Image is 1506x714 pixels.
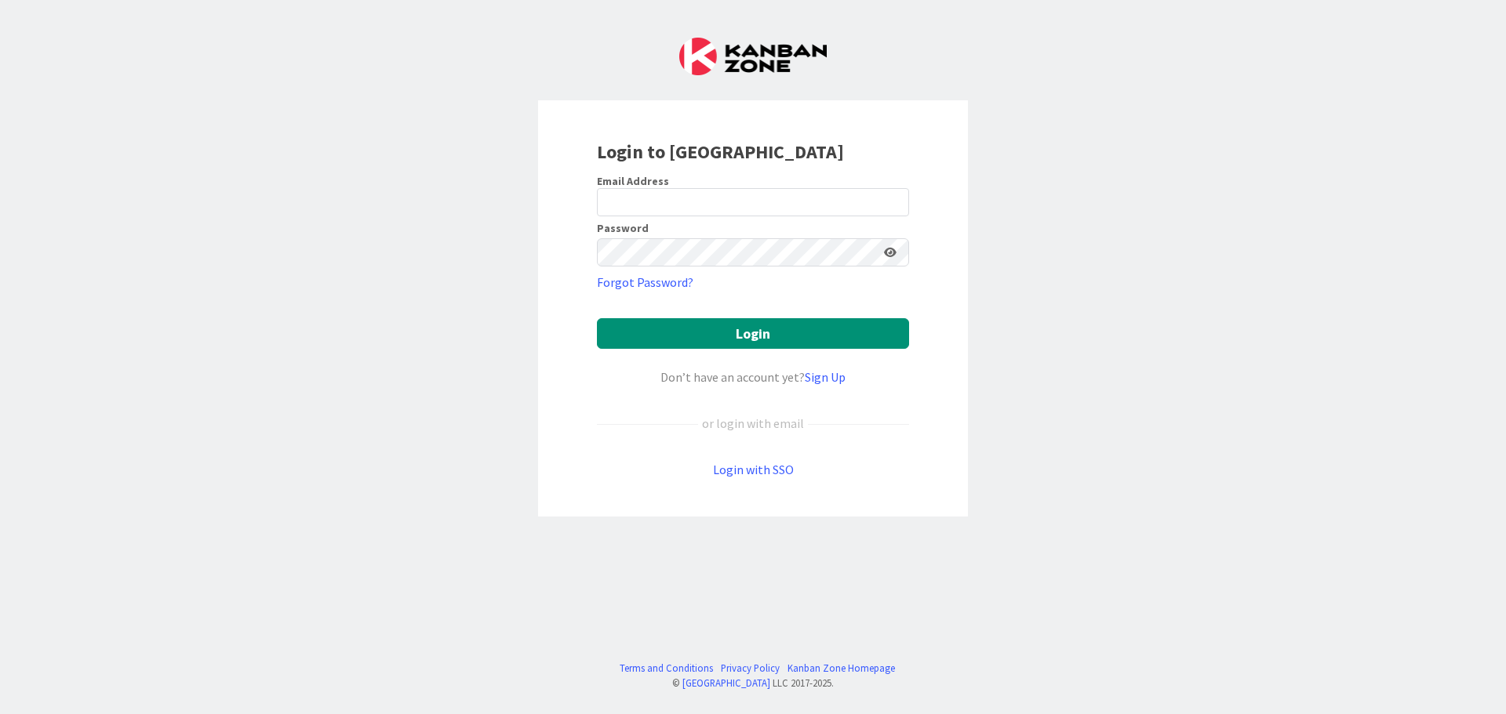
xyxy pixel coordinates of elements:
label: Email Address [597,174,669,188]
div: or login with email [698,414,808,433]
label: Password [597,223,649,234]
div: © LLC 2017- 2025 . [612,676,895,690]
a: Terms and Conditions [620,661,713,676]
a: Login with SSO [713,462,794,477]
a: Sign Up [805,369,846,385]
a: Forgot Password? [597,273,693,292]
b: Login to [GEOGRAPHIC_DATA] [597,140,844,164]
a: [GEOGRAPHIC_DATA] [682,676,770,689]
a: Kanban Zone Homepage [788,661,895,676]
button: Login [597,318,909,349]
div: Don’t have an account yet? [597,368,909,386]
a: Privacy Policy [721,661,780,676]
img: Kanban Zone [679,38,827,75]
